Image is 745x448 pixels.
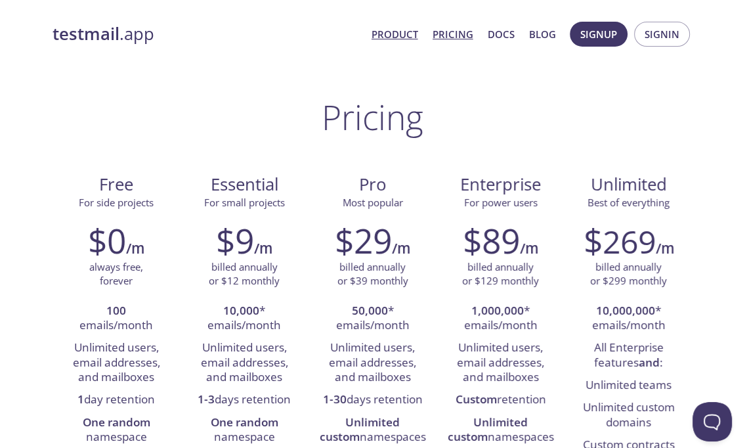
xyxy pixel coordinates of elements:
[574,397,683,434] li: Unlimited custom domains
[337,260,408,288] p: billed annually or $39 monthly
[634,22,690,47] button: Signin
[392,237,410,259] h6: /m
[352,303,388,318] strong: 50,000
[446,389,555,411] li: retention
[574,300,683,338] li: * emails/month
[584,221,656,260] h2: $
[223,303,259,318] strong: 10,000
[254,237,272,259] h6: /m
[204,196,285,209] span: For small projects
[77,392,84,407] strong: 1
[456,392,497,407] strong: Custom
[198,392,215,407] strong: 1-3
[318,300,427,338] li: * emails/month
[645,26,679,43] span: Signin
[320,414,400,444] strong: Unlimited custom
[323,392,347,407] strong: 1-30
[462,260,539,288] p: billed annually or $129 monthly
[190,300,299,338] li: * emails/month
[211,414,278,430] strong: One random
[529,26,556,43] a: Blog
[570,22,628,47] button: Signup
[446,337,555,389] li: Unlimited users, email addresses, and mailboxes
[209,260,280,288] p: billed annually or $12 monthly
[520,237,538,259] h6: /m
[587,196,670,209] span: Best of everything
[463,221,520,260] h2: $89
[62,389,171,411] li: day retention
[319,173,426,196] span: Pro
[318,389,427,411] li: days retention
[335,221,392,260] h2: $29
[591,173,667,196] span: Unlimited
[596,303,655,318] strong: 10,000,000
[191,173,298,196] span: Essential
[603,220,656,263] span: 269
[126,237,144,259] h6: /m
[692,402,732,441] iframe: Help Scout Beacon - Open
[83,414,150,430] strong: One random
[216,221,254,260] h2: $9
[488,26,515,43] a: Docs
[574,374,683,397] li: Unlimited teams
[372,26,418,43] a: Product
[63,173,170,196] span: Free
[471,303,524,318] strong: 1,000,000
[322,97,423,137] h1: Pricing
[89,260,143,288] p: always free, forever
[62,337,171,389] li: Unlimited users, email addresses, and mailboxes
[639,355,660,370] strong: and
[53,23,361,45] a: testmail.app
[464,196,538,209] span: For power users
[318,337,427,389] li: Unlimited users, email addresses, and mailboxes
[446,300,555,338] li: * emails/month
[580,26,617,43] span: Signup
[62,300,171,338] li: emails/month
[590,260,667,288] p: billed annually or $299 monthly
[190,389,299,411] li: days retention
[433,26,473,43] a: Pricing
[106,303,126,318] strong: 100
[574,337,683,374] li: All Enterprise features :
[656,237,674,259] h6: /m
[88,221,126,260] h2: $0
[448,414,528,444] strong: Unlimited custom
[447,173,554,196] span: Enterprise
[343,196,403,209] span: Most popular
[79,196,154,209] span: For side projects
[53,22,119,45] strong: testmail
[190,337,299,389] li: Unlimited users, email addresses, and mailboxes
